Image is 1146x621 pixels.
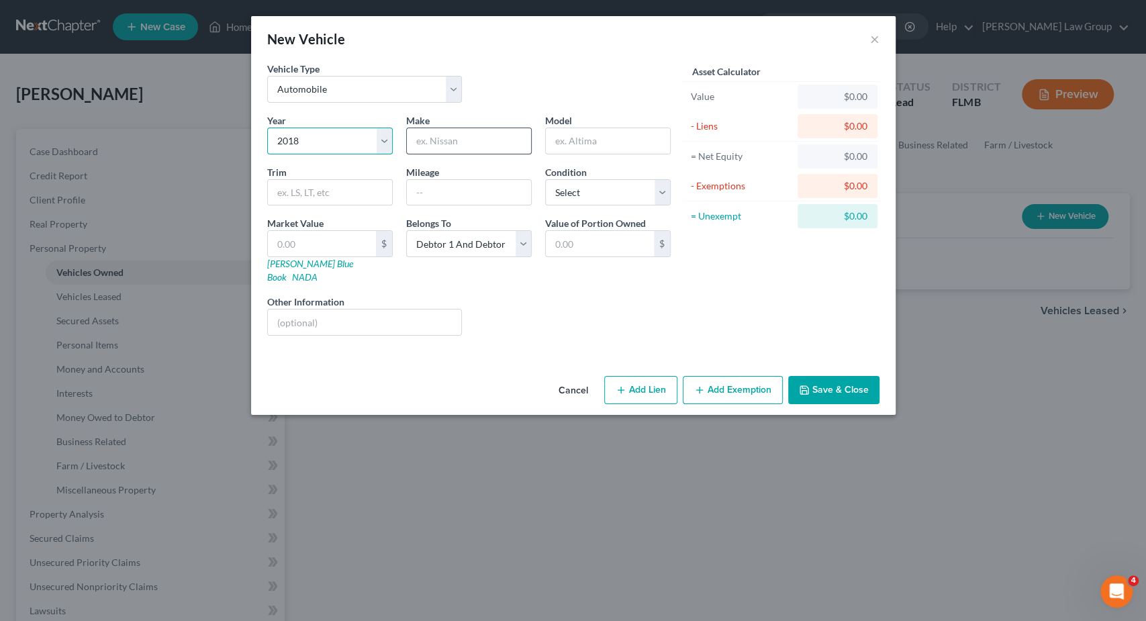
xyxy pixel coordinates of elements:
[691,179,792,193] div: - Exemptions
[268,231,376,256] input: 0.00
[808,150,867,163] div: $0.00
[267,295,344,309] label: Other Information
[267,258,353,283] a: [PERSON_NAME] Blue Book
[788,376,879,404] button: Save & Close
[808,209,867,223] div: $0.00
[545,113,572,128] label: Model
[545,165,587,179] label: Condition
[691,150,792,163] div: = Net Equity
[691,209,792,223] div: = Unexempt
[407,128,531,154] input: ex. Nissan
[292,271,318,283] a: NADA
[870,31,879,47] button: ×
[654,231,670,256] div: $
[267,216,324,230] label: Market Value
[545,216,646,230] label: Value of Portion Owned
[267,30,345,48] div: New Vehicle
[808,90,867,103] div: $0.00
[691,120,792,133] div: - Liens
[267,113,286,128] label: Year
[268,180,392,205] input: ex. LS, LT, etc
[406,218,451,229] span: Belongs To
[808,179,867,193] div: $0.00
[546,231,654,256] input: 0.00
[407,180,531,205] input: --
[1128,575,1139,586] span: 4
[376,231,392,256] div: $
[692,64,761,79] label: Asset Calculator
[683,376,783,404] button: Add Exemption
[267,62,320,76] label: Vehicle Type
[406,115,430,126] span: Make
[546,128,670,154] input: ex. Altima
[691,90,792,103] div: Value
[1100,575,1133,608] iframe: Intercom live chat
[604,376,677,404] button: Add Lien
[406,165,439,179] label: Mileage
[268,309,462,335] input: (optional)
[267,165,287,179] label: Trim
[548,377,599,404] button: Cancel
[808,120,867,133] div: $0.00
